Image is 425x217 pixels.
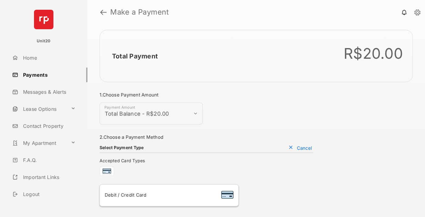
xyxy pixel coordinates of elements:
a: Messages & Alerts [10,85,87,99]
button: Cancel [287,145,313,151]
h3: 1. Choose Payment Amount [100,92,313,98]
a: Home [10,51,87,65]
a: Lease Options [10,102,68,116]
div: R$20.00 [344,45,403,62]
h3: 2. Choose a Payment Method [100,134,313,140]
h4: Select Payment Type [100,145,144,150]
a: Logout [10,187,87,201]
h2: Total Payment [112,52,158,60]
strong: Make a Payment [110,9,169,16]
a: My Apartment [10,136,68,150]
a: Important Links [10,170,78,184]
span: Accepted Card Types [100,158,148,163]
span: Debit / Credit Card [105,192,147,198]
a: Payments [10,68,87,82]
p: Unit20 [37,38,51,44]
a: F.A.Q. [10,153,87,167]
a: Contact Property [10,119,87,133]
img: svg+xml;base64,PHN2ZyB4bWxucz0iaHR0cDovL3d3dy53My5vcmcvMjAwMC9zdmciIHdpZHRoPSI2NCIgaGVpZ2h0PSI2NC... [34,10,53,29]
